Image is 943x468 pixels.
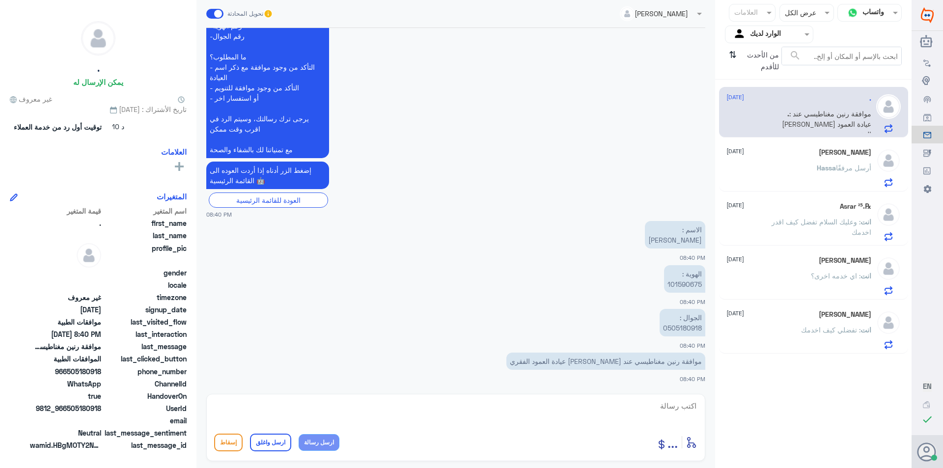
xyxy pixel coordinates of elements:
[103,379,187,389] span: ChannelId
[667,433,678,451] span: ...
[860,326,871,334] span: انت
[103,206,187,216] span: اسم المتغير
[726,93,744,102] span: [DATE]
[103,403,187,413] span: UserId
[73,78,123,86] h6: يمكن الإرسال له
[30,218,101,228] span: .
[30,428,101,438] span: 0
[680,342,705,349] span: 08:40 PM
[817,164,836,172] span: Hassa
[789,48,801,64] button: search
[14,122,102,132] span: توقيت أول رد من خدمة العملاء
[789,50,801,61] span: search
[103,366,187,377] span: phone_number
[840,202,871,211] h5: ℞.Asrar ²⁵
[103,268,187,278] span: gender
[30,403,101,413] span: 9812_966505180918
[30,366,101,377] span: 966505180918
[726,255,744,264] span: [DATE]
[82,22,115,55] img: defaultAdmin.png
[876,148,901,173] img: defaultAdmin.png
[30,292,101,303] span: غير معروف
[860,218,871,226] span: انت
[729,47,737,72] i: ⇅
[876,94,901,119] img: defaultAdmin.png
[105,118,132,136] span: 10 د
[740,47,781,75] span: من الأحدث للأقدم
[30,379,101,389] span: 2
[103,391,187,401] span: HandoverOn
[299,434,339,451] button: ارسل رسالة
[77,243,101,268] img: defaultAdmin.png
[645,221,705,248] p: 14/9/2025, 8:40 PM
[660,309,705,336] p: 14/9/2025, 8:40 PM
[30,415,101,426] span: null
[30,280,101,290] span: null
[214,434,243,451] button: إسقاط
[161,147,187,156] h6: العلامات
[811,272,860,280] span: : اي خدمه اخرى؟
[782,110,871,138] span: : موافقة رنين مغناطيسي عند [PERSON_NAME] عيادة العمود الفقري
[667,431,678,453] button: ...
[206,210,232,219] span: 08:40 PM
[103,354,187,364] span: last_clicked_button
[103,218,187,228] span: first_name
[923,381,932,391] button: EN
[103,304,187,315] span: signup_date
[227,9,263,18] span: تحويل المحادثة
[103,243,187,266] span: profile_pic
[209,193,328,208] div: العودة للقائمة الرئيسية
[680,254,705,261] span: 08:40 PM
[921,413,933,425] i: check
[97,63,100,74] h5: .
[733,7,758,20] div: العلامات
[845,5,860,20] img: whatsapp.png
[30,317,101,327] span: موافقات الطبية
[923,382,932,390] span: EN
[30,391,101,401] span: true
[836,164,871,172] span: أرسل مرفقًا
[30,329,101,339] span: 2025-09-14T17:40:53.229Z
[819,256,871,265] h5: Ahmed Almusayrie
[103,317,187,327] span: last_visited_flow
[726,309,744,318] span: [DATE]
[680,299,705,305] span: 08:40 PM
[10,104,187,114] span: تاريخ الأشتراك : [DATE]
[30,341,101,352] span: موافقة رنين مغناطيسي عند الدكتور خالد المسرع عيادة العمود الفقري
[10,94,52,104] span: غير معروف
[103,341,187,352] span: last_message
[921,7,934,23] img: Widebot Logo
[103,230,187,241] span: last_name
[30,268,101,278] span: null
[819,148,871,157] h5: Hassa Hassa
[506,353,705,370] p: 14/9/2025, 8:40 PM
[30,304,101,315] span: 2025-09-07T20:08:30.507Z
[103,415,187,426] span: email
[206,162,329,189] p: 14/9/2025, 8:40 PM
[157,192,187,201] h6: المتغيرات
[103,329,187,339] span: last_interaction
[918,442,937,461] button: الصورة الشخصية
[772,218,871,236] span: : وعليك السلام تفضل كيف اقدر اخدمك
[782,47,901,65] input: ابحث بالإسم أو المكان أو إلخ..
[733,27,748,42] img: yourInbox.svg
[801,326,860,334] span: : تفضلي كيف اخدمك
[787,110,789,118] span: .
[819,310,871,319] h5: Sara Alfaran
[726,147,744,156] span: [DATE]
[726,201,744,210] span: [DATE]
[103,292,187,303] span: timezone
[30,440,101,450] span: wamid.HBgMOTY2NTA1MTgwOTE4FQIAEhgUM0ExQTg1MTEwRkQ0MzAxOEVBQjQA
[876,202,901,227] img: defaultAdmin.png
[664,265,705,293] p: 14/9/2025, 8:40 PM
[30,354,101,364] span: الموافقات الطبية
[103,440,187,450] span: last_message_id
[876,256,901,281] img: defaultAdmin.png
[860,272,871,280] span: انت
[103,428,187,438] span: last_message_sentiment
[250,434,291,451] button: ارسل واغلق
[876,310,901,335] img: defaultAdmin.png
[680,376,705,382] span: 08:40 PM
[30,206,101,216] span: قيمة المتغير
[869,94,871,103] h5: .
